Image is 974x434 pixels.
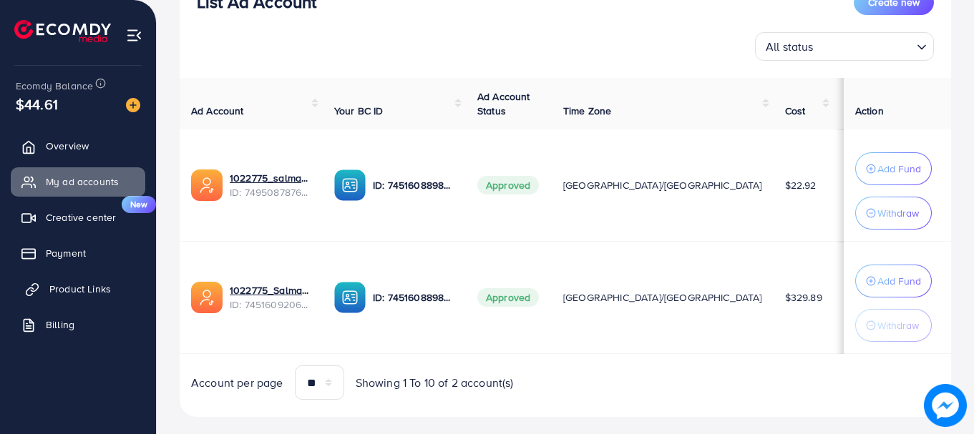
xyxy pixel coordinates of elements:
[755,32,934,61] div: Search for option
[785,178,817,192] span: $22.92
[16,94,58,114] span: $44.61
[334,282,366,313] img: ic-ba-acc.ded83a64.svg
[230,185,311,199] span: ID: 7495087876905009170
[334,169,366,201] img: ic-ba-acc.ded83a64.svg
[126,27,142,44] img: menu
[785,104,806,118] span: Cost
[11,203,145,232] a: Creative centerNew
[230,283,311,297] a: 1022775_Salmanokz_1734962970675
[191,169,223,201] img: ic-ads-acc.e4c84228.svg
[877,204,919,222] p: Withdraw
[563,290,762,305] span: [GEOGRAPHIC_DATA]/[GEOGRAPHIC_DATA]
[191,104,244,118] span: Ad Account
[855,265,932,297] button: Add Fund
[191,282,223,313] img: ic-ads-acc.e4c84228.svg
[230,297,311,312] span: ID: 7451609206890971137
[877,317,919,334] p: Withdraw
[11,239,145,267] a: Payment
[924,384,967,427] img: image
[855,309,932,342] button: Withdraw
[563,178,762,192] span: [GEOGRAPHIC_DATA]/[GEOGRAPHIC_DATA]
[877,272,921,290] p: Add Fund
[818,34,911,57] input: Search for option
[46,139,89,153] span: Overview
[46,210,116,225] span: Creative center
[14,20,111,42] img: logo
[230,171,311,200] div: <span class='underline'>1022775_salmankhan11_1745086669339</span></br>7495087876905009170
[373,289,454,306] p: ID: 7451608898995847169
[11,132,145,160] a: Overview
[126,98,140,112] img: image
[46,317,74,332] span: Billing
[11,310,145,339] a: Billing
[122,196,156,213] span: New
[477,176,539,194] span: Approved
[49,282,111,296] span: Product Links
[855,152,932,185] button: Add Fund
[11,275,145,303] a: Product Links
[763,36,817,57] span: All status
[16,79,93,93] span: Ecomdy Balance
[230,171,311,185] a: 1022775_salmankhan11_1745086669339
[46,174,119,189] span: My ad accounts
[785,290,822,305] span: $329.89
[230,283,311,312] div: <span class='underline'>1022775_Salmanokz_1734962970675</span></br>7451609206890971137
[563,104,611,118] span: Time Zone
[477,288,539,307] span: Approved
[373,177,454,194] p: ID: 7451608898995847169
[877,160,921,177] p: Add Fund
[11,167,145,196] a: My ad accounts
[855,104,884,118] span: Action
[334,104,384,118] span: Your BC ID
[191,375,283,391] span: Account per page
[477,89,530,118] span: Ad Account Status
[855,197,932,230] button: Withdraw
[46,246,86,260] span: Payment
[356,375,514,391] span: Showing 1 To 10 of 2 account(s)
